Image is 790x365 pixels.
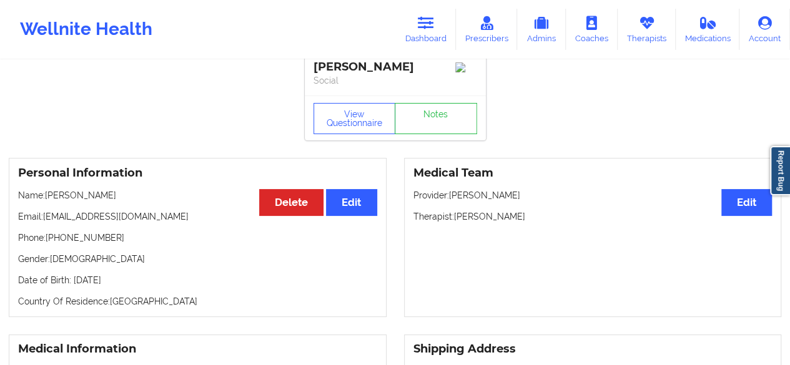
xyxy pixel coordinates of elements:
[18,189,377,202] p: Name: [PERSON_NAME]
[259,189,323,216] button: Delete
[395,103,477,134] a: Notes
[314,60,477,74] div: [PERSON_NAME]
[326,189,377,216] button: Edit
[413,342,773,356] h3: Shipping Address
[618,9,676,50] a: Therapists
[314,103,396,134] button: View Questionnaire
[413,189,773,202] p: Provider: [PERSON_NAME]
[413,166,773,180] h3: Medical Team
[455,62,477,72] img: Image%2Fplaceholer-image.png
[18,295,377,308] p: Country Of Residence: [GEOGRAPHIC_DATA]
[456,9,518,50] a: Prescribers
[721,189,772,216] button: Edit
[18,231,377,244] p: Phone: [PHONE_NUMBER]
[517,9,566,50] a: Admins
[566,9,618,50] a: Coaches
[770,146,790,195] a: Report Bug
[18,166,377,180] h3: Personal Information
[18,253,377,265] p: Gender: [DEMOGRAPHIC_DATA]
[314,74,477,87] p: Social
[18,274,377,286] p: Date of Birth: [DATE]
[396,9,456,50] a: Dashboard
[18,342,377,356] h3: Medical Information
[676,9,740,50] a: Medications
[739,9,790,50] a: Account
[18,210,377,223] p: Email: [EMAIL_ADDRESS][DOMAIN_NAME]
[413,210,773,223] p: Therapist: [PERSON_NAME]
